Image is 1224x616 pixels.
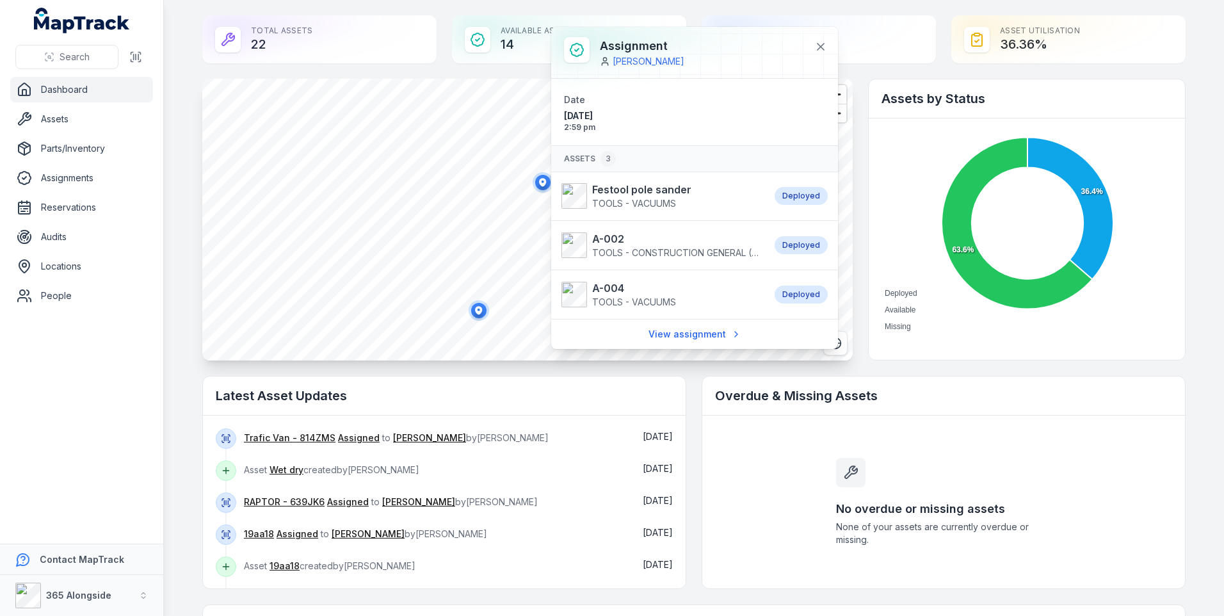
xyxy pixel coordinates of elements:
span: TOOLS - CONSTRUCTION GENERAL (ACRO PROPS, HAND TOOLS, ETC) [592,247,899,258]
time: 02/10/2025, 1:35:00 pm [643,431,673,442]
h2: Latest Asset Updates [216,387,673,405]
div: 3 [600,151,616,166]
span: Available [885,305,915,314]
span: [DATE] [643,431,673,442]
div: Deployed [775,236,828,254]
a: Trafic Van - 814ZMS [244,432,335,444]
strong: A-002 [592,231,762,247]
span: TOOLS - VACUUMS [592,296,676,307]
span: Missing [885,322,911,331]
span: Date [564,94,585,105]
h2: Assets by Status [882,90,1172,108]
span: [DATE] [564,109,689,122]
strong: Contact MapTrack [40,554,124,565]
a: RAPTOR - 639JK6 [244,496,325,508]
a: Locations [10,254,153,279]
span: [DATE] [643,495,673,506]
a: Dashboard [10,77,153,102]
div: Deployed [775,286,828,304]
a: Assigned [327,496,369,508]
a: [PERSON_NAME] [613,55,684,68]
a: Audits [10,224,153,250]
span: Search [60,51,90,63]
a: 19aa18 [270,560,300,572]
a: Assigned [277,528,318,540]
span: None of your assets are currently overdue or missing. [836,521,1051,546]
span: [DATE] [643,463,673,474]
span: to by [PERSON_NAME] [244,528,487,539]
time: 30/09/2025, 2:59:42 pm [564,109,689,133]
button: Search [15,45,118,69]
canvas: Map [202,79,853,361]
a: [PERSON_NAME] [393,432,466,444]
strong: A-004 [592,280,676,296]
a: A-004TOOLS - VACUUMS [561,280,762,309]
time: 01/10/2025, 7:07:44 am [643,559,673,570]
span: Asset created by [PERSON_NAME] [244,560,415,571]
div: Deployed [775,187,828,205]
h3: Assignment [600,37,684,55]
a: Assigned [338,432,380,444]
time: 01/10/2025, 7:08:40 am [643,527,673,538]
h2: Overdue & Missing Assets [715,387,1172,405]
a: Assignments [10,165,153,191]
span: TOOLS - VACUUMS [592,198,676,209]
time: 01/10/2025, 9:28:45 am [643,463,673,474]
a: MapTrack [34,8,130,33]
a: Assets [10,106,153,132]
strong: Festool pole sander [592,182,691,197]
a: People [10,283,153,309]
span: [DATE] [643,559,673,570]
a: Wet dry [270,464,303,476]
a: Festool pole sanderTOOLS - VACUUMS [561,182,762,210]
span: [DATE] [643,527,673,538]
a: [PERSON_NAME] [332,528,405,540]
span: Asset created by [PERSON_NAME] [244,464,419,475]
a: Parts/Inventory [10,136,153,161]
h3: No overdue or missing assets [836,500,1051,518]
span: Assets [564,151,616,166]
a: [PERSON_NAME] [382,496,455,508]
span: to by [PERSON_NAME] [244,496,538,507]
strong: 365 Alongside [46,590,111,601]
span: to by [PERSON_NAME] [244,432,549,443]
a: Reservations [10,195,153,220]
a: A-002TOOLS - CONSTRUCTION GENERAL (ACRO PROPS, HAND TOOLS, ETC) [561,231,762,259]
time: 01/10/2025, 9:17:30 am [643,495,673,506]
a: View assignment [640,322,750,346]
span: Deployed [885,289,917,298]
a: 19aa18 [244,528,274,540]
span: 2:59 pm [564,122,689,133]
